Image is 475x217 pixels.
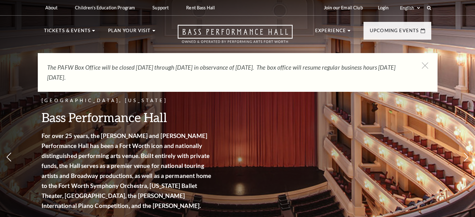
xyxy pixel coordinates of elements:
em: The PAFW Box Office will be closed [DATE] through [DATE] in observance of [DATE]. The box office ... [47,64,395,81]
strong: For over 25 years, the [PERSON_NAME] and [PERSON_NAME] Performance Hall has been a Fort Worth ico... [42,132,211,209]
p: Support [152,5,169,10]
h3: Bass Performance Hall [42,109,213,125]
p: Experience [315,27,346,38]
p: Plan Your Visit [108,27,151,38]
p: Rent Bass Hall [186,5,215,10]
p: [GEOGRAPHIC_DATA], [US_STATE] [42,97,213,105]
p: Children's Education Program [75,5,135,10]
p: About [45,5,58,10]
select: Select: [399,5,421,11]
p: Upcoming Events [370,27,419,38]
p: Tickets & Events [44,27,91,38]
